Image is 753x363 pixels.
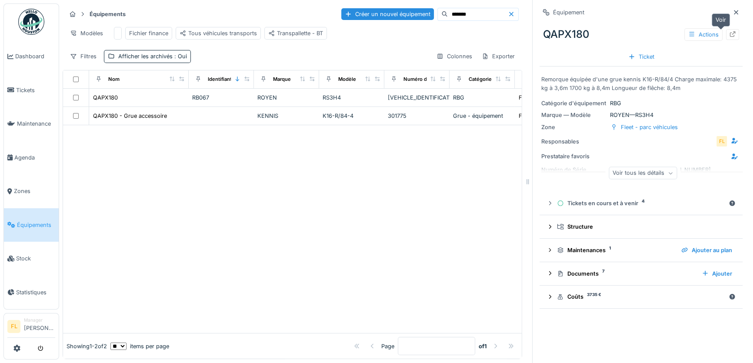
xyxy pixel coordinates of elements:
[684,28,723,41] div: Actions
[93,112,167,120] div: QAPX180 - Grue accessoire
[17,120,55,128] span: Maintenance
[541,111,606,119] div: Marque — Modèle
[543,266,739,282] summary: Documents7Ajouter
[678,244,736,256] div: Ajouter au plan
[24,317,55,323] div: Manager
[15,52,55,60] span: Dashboard
[4,276,59,310] a: Statistiques
[7,320,20,333] li: FL
[553,8,584,17] div: Équipement
[698,268,736,280] div: Ajouter
[4,242,59,276] a: Stock
[4,141,59,175] a: Agenda
[453,112,511,120] div: Grue - équipement
[14,153,55,162] span: Agenda
[519,93,576,102] div: Fleet - parc véhicules
[543,219,739,235] summary: Structure
[381,342,394,350] div: Page
[4,107,59,141] a: Maintenance
[4,40,59,73] a: Dashboard
[388,93,446,102] div: [VEHICLE_IDENTIFICATION_NUMBER]
[519,112,576,120] div: Fleet - parc véhicules
[4,73,59,107] a: Tickets
[14,187,55,195] span: Zones
[541,111,741,119] div: ROYEN — RS3H4
[173,53,187,60] span: : Oui
[478,50,519,63] div: Exporter
[541,137,606,146] div: Responsables
[16,86,55,94] span: Tickets
[453,93,511,102] div: RBG
[541,99,606,107] div: Catégorie d'équipement
[273,76,291,83] div: Marque
[541,99,741,107] div: RBG
[257,93,316,102] div: ROYEN
[323,112,381,120] div: K16-R/84-4
[180,29,257,37] div: Tous véhicules transports
[93,93,118,102] div: QAPX180
[621,123,678,131] div: Fleet - parc véhicules
[268,29,323,37] div: Transpallette - BT
[4,208,59,242] a: Équipements
[66,50,100,63] div: Filtres
[388,112,446,120] div: 301775
[67,342,107,350] div: Showing 1 - 2 of 2
[110,342,169,350] div: items per page
[469,76,529,83] div: Catégories d'équipement
[716,135,728,147] div: FL
[129,29,168,37] div: Fichier finance
[24,317,55,336] li: [PERSON_NAME]
[557,270,695,278] div: Documents
[338,76,356,83] div: Modèle
[540,23,743,46] div: QAPX180
[323,93,381,102] div: RS3H4
[66,27,107,40] div: Modèles
[16,288,55,296] span: Statistiques
[609,167,677,180] div: Voir tous les détails
[433,50,476,63] div: Colonnes
[7,317,55,338] a: FL Manager[PERSON_NAME]
[341,8,434,20] div: Créer un nouvel équipement
[543,289,739,305] summary: Coûts3735 €
[208,76,250,83] div: Identifiant interne
[712,13,730,26] div: Voir
[192,93,250,102] div: RB067
[541,75,741,92] div: Remorque équipée d'une grue kennis K16-R/84/4 Charge maximale: 4375 kg à 3,6m 1700 kg à 8,4m Long...
[108,76,120,83] div: Nom
[17,221,55,229] span: Équipements
[403,76,443,83] div: Numéro de Série
[18,9,44,35] img: Badge_color-CXgf-gQk.svg
[557,246,674,254] div: Maintenances
[541,123,606,131] div: Zone
[543,195,739,211] summary: Tickets en cours et à venir4
[4,174,59,208] a: Zones
[543,242,739,258] summary: Maintenances1Ajouter au plan
[86,10,129,18] strong: Équipements
[557,223,732,231] div: Structure
[557,199,725,207] div: Tickets en cours et à venir
[16,254,55,263] span: Stock
[479,342,487,350] strong: of 1
[118,52,187,60] div: Afficher les archivés
[625,51,658,63] div: Ticket
[257,112,316,120] div: KENNIS
[557,293,725,301] div: Coûts
[541,152,606,160] div: Prestataire favoris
